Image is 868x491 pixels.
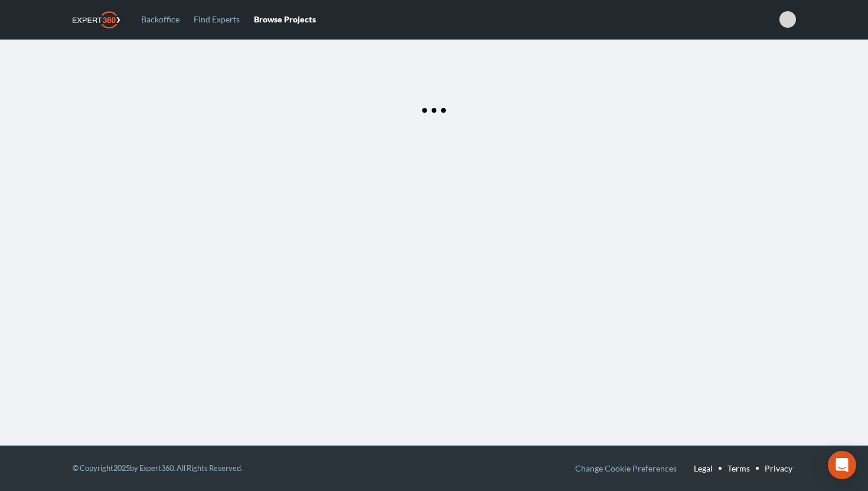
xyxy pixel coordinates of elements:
[694,460,713,476] a: Legal
[765,460,792,476] a: Privacy
[73,11,120,28] img: Expert360
[727,460,750,476] a: Terms
[779,11,796,28] span: Esmeralda
[828,451,856,479] div: Open Intercom Messenger
[575,460,677,476] button: Change Cookie Preferences
[73,463,243,473] small: © Copyright 2025 by Expert360. All Rights Reserved.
